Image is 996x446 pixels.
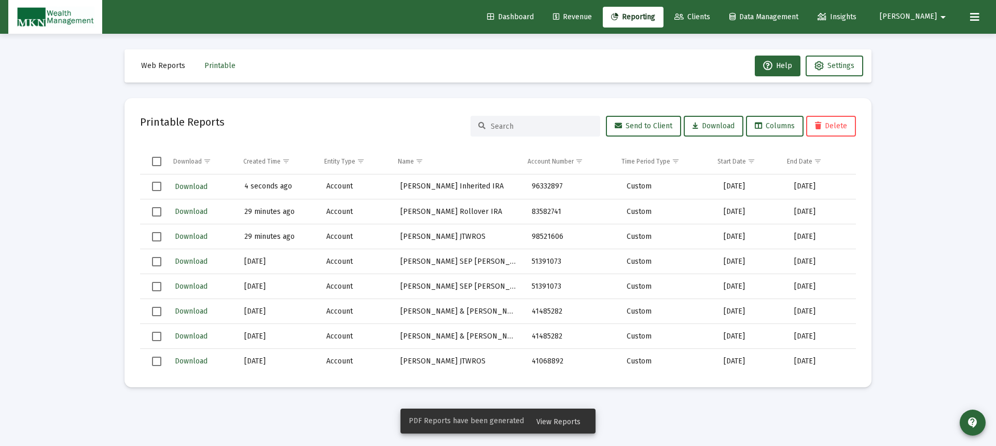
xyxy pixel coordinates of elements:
[393,324,524,349] td: [PERSON_NAME] & [PERSON_NAME] JTWROS
[818,12,856,21] span: Insights
[787,249,856,274] td: [DATE]
[393,274,524,299] td: [PERSON_NAME] SEP [PERSON_NAME]
[524,174,619,199] td: 96332897
[393,249,524,274] td: [PERSON_NAME] SEP [PERSON_NAME]
[174,254,209,269] button: Download
[619,224,716,249] td: Custom
[787,199,856,224] td: [DATE]
[553,12,592,21] span: Revenue
[716,249,787,274] td: [DATE]
[524,274,619,299] td: 51391073
[393,199,524,224] td: [PERSON_NAME] Rollover IRA
[787,174,856,199] td: [DATE]
[237,224,319,249] td: 29 minutes ago
[152,157,161,166] div: Select all
[391,149,520,174] td: Column Name
[780,149,848,174] td: Column End Date
[398,157,414,166] div: Name
[174,204,209,219] button: Download
[716,274,787,299] td: [DATE]
[409,416,524,426] span: PDF Reports have been generated
[152,257,161,266] div: Select row
[152,332,161,341] div: Select row
[174,304,209,319] button: Download
[536,417,580,426] span: View Reports
[174,179,209,194] button: Download
[528,157,574,166] div: Account Number
[237,274,319,299] td: [DATE]
[393,299,524,324] td: [PERSON_NAME] & [PERSON_NAME] JTWROS
[237,349,319,374] td: [DATE]
[152,307,161,316] div: Select row
[243,157,281,166] div: Created Time
[815,121,847,130] span: Delete
[880,12,937,21] span: [PERSON_NAME]
[175,357,208,366] span: Download
[717,157,746,166] div: Start Date
[140,114,225,130] h2: Printable Reports
[479,7,542,28] a: Dashboard
[787,274,856,299] td: [DATE]
[615,121,672,130] span: Send to Client
[237,249,319,274] td: [DATE]
[175,182,208,191] span: Download
[175,207,208,216] span: Download
[867,6,962,27] button: [PERSON_NAME]
[237,299,319,324] td: [DATE]
[174,279,209,294] button: Download
[236,149,317,174] td: Column Created Time
[317,149,391,174] td: Column Entity Type
[787,299,856,324] td: [DATE]
[619,249,716,274] td: Custom
[491,122,592,131] input: Search
[319,299,393,324] td: Account
[175,257,208,266] span: Download
[174,229,209,244] button: Download
[524,199,619,224] td: 83582741
[755,121,795,130] span: Columns
[524,224,619,249] td: 98521606
[787,349,856,374] td: [DATE]
[140,149,856,372] div: Data grid
[357,157,365,165] span: Show filter options for column 'Entity Type'
[716,199,787,224] td: [DATE]
[237,174,319,199] td: 4 seconds ago
[393,174,524,199] td: [PERSON_NAME] Inherited IRA
[611,12,655,21] span: Reporting
[174,354,209,369] button: Download
[487,12,534,21] span: Dashboard
[528,412,589,430] button: View Reports
[621,157,670,166] div: Time Period Type
[152,182,161,191] div: Select row
[173,157,202,166] div: Download
[806,116,856,137] button: Delete
[809,7,865,28] a: Insights
[806,56,863,76] button: Settings
[524,324,619,349] td: 41485282
[716,224,787,249] td: [DATE]
[175,232,208,241] span: Download
[603,7,663,28] a: Reporting
[787,324,856,349] td: [DATE]
[716,349,787,374] td: [DATE]
[729,12,798,21] span: Data Management
[755,56,800,76] button: Help
[319,349,393,374] td: Account
[619,349,716,374] td: Custom
[787,157,812,166] div: End Date
[746,116,804,137] button: Columns
[524,299,619,324] td: 41485282
[16,7,94,28] img: Dashboard
[152,357,161,366] div: Select row
[545,7,600,28] a: Revenue
[666,7,718,28] a: Clients
[710,149,780,174] td: Column Start Date
[748,157,755,165] span: Show filter options for column 'Start Date'
[166,149,236,174] td: Column Download
[619,299,716,324] td: Custom
[606,116,681,137] button: Send to Client
[319,274,393,299] td: Account
[175,307,208,316] span: Download
[524,249,619,274] td: 51391073
[619,324,716,349] td: Custom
